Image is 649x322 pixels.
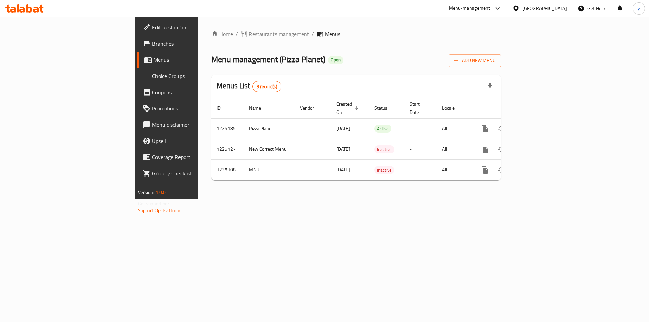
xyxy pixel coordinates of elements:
[374,104,396,112] span: Status
[336,145,350,153] span: [DATE]
[137,117,243,133] a: Menu disclaimer
[153,56,238,64] span: Menus
[449,54,501,67] button: Add New Menu
[404,118,437,139] td: -
[312,30,314,38] li: /
[137,133,243,149] a: Upsell
[404,159,437,180] td: -
[152,88,238,96] span: Coupons
[217,81,281,92] h2: Menus List
[253,83,281,90] span: 3 record(s)
[138,199,169,208] span: Get support on:
[374,146,394,153] span: Inactive
[137,68,243,84] a: Choice Groups
[138,206,181,215] a: Support.OpsPlatform
[454,56,496,65] span: Add New Menu
[244,118,294,139] td: Pizza Planet
[336,165,350,174] span: [DATE]
[404,139,437,159] td: -
[137,19,243,35] a: Edit Restaurant
[137,165,243,181] a: Grocery Checklist
[152,169,238,177] span: Grocery Checklist
[249,104,270,112] span: Name
[152,40,238,48] span: Branches
[152,137,238,145] span: Upsell
[437,139,472,159] td: All
[638,5,640,12] span: y
[477,121,493,137] button: more
[522,5,567,12] div: [GEOGRAPHIC_DATA]
[493,141,509,157] button: Change Status
[472,98,547,119] th: Actions
[410,100,429,116] span: Start Date
[152,153,238,161] span: Coverage Report
[249,30,309,38] span: Restaurants management
[138,188,154,197] span: Version:
[374,166,394,174] span: Inactive
[137,35,243,52] a: Branches
[325,30,340,38] span: Menus
[152,23,238,31] span: Edit Restaurant
[300,104,323,112] span: Vendor
[152,72,238,80] span: Choice Groups
[493,162,509,178] button: Change Status
[152,121,238,129] span: Menu disclaimer
[155,188,166,197] span: 1.0.0
[252,81,282,92] div: Total records count
[437,159,472,180] td: All
[328,56,343,64] div: Open
[477,162,493,178] button: more
[152,104,238,113] span: Promotions
[137,149,243,165] a: Coverage Report
[217,104,230,112] span: ID
[241,30,309,38] a: Restaurants management
[374,145,394,153] div: Inactive
[493,121,509,137] button: Change Status
[137,84,243,100] a: Coupons
[477,141,493,157] button: more
[482,78,498,95] div: Export file
[211,52,325,67] span: Menu management ( Pizza Planet )
[437,118,472,139] td: All
[442,104,463,112] span: Locale
[328,57,343,63] span: Open
[137,52,243,68] a: Menus
[374,125,391,133] span: Active
[449,4,490,13] div: Menu-management
[336,124,350,133] span: [DATE]
[336,100,361,116] span: Created On
[244,159,294,180] td: MNU
[211,98,547,180] table: enhanced table
[211,30,501,38] nav: breadcrumb
[137,100,243,117] a: Promotions
[244,139,294,159] td: New Correct Menu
